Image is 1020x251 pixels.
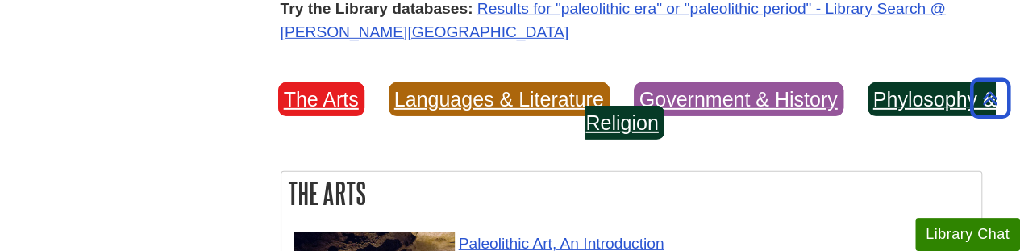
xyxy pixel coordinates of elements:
a: Phylosophy & Religion [585,82,996,140]
a: Back to Top [964,87,1016,109]
a: The Arts [278,82,364,116]
a: Languages & Literature [389,82,610,116]
button: Library Chat [915,218,1020,251]
h2: The Arts [281,172,981,215]
a: Government & History [634,82,843,116]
